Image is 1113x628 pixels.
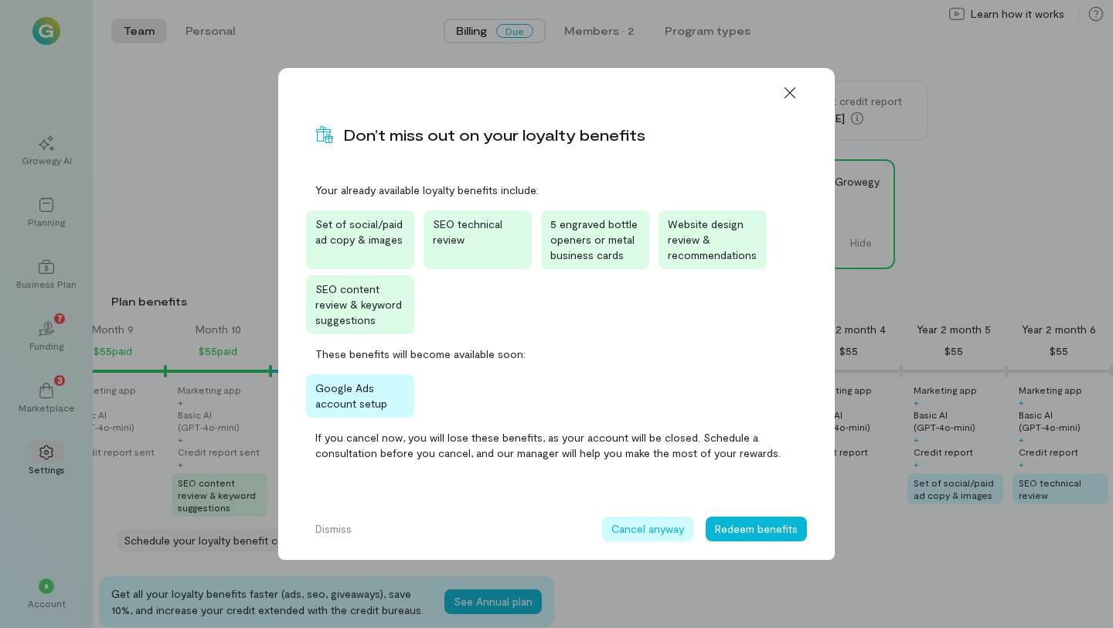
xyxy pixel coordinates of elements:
[706,517,807,541] button: Redeem benefits
[315,381,387,410] span: Google Ads account setup
[668,217,757,261] span: Website design review & recommendations
[315,430,798,461] span: If you cancel now, you will lose these benefits, as your account will be closed. Schedule a consu...
[433,217,502,246] span: SEO technical review
[550,217,638,261] span: 5 engraved bottle openers or metal business cards
[343,124,645,145] div: Don’t miss out on your loyalty benefits
[315,217,403,246] span: Set of social/paid ad copy & images
[306,517,361,541] button: Dismiss
[315,183,798,198] span: Your already available loyalty benefits include:
[315,282,402,326] span: SEO content review & keyword suggestions
[315,346,798,362] span: These benefits will become available soon:
[602,517,693,541] button: Cancel anyway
